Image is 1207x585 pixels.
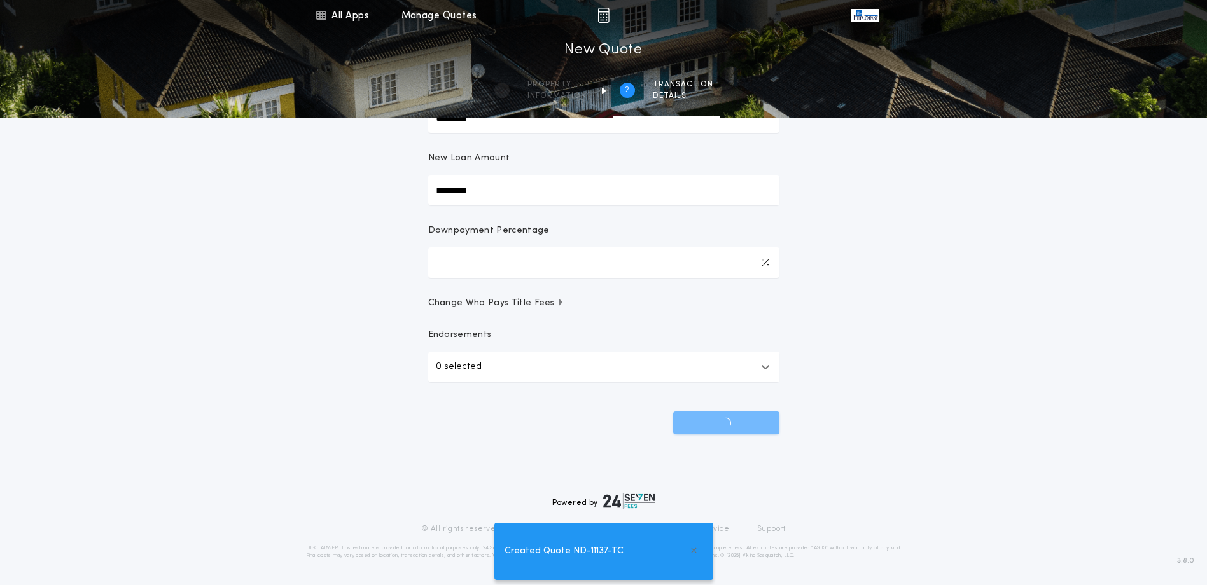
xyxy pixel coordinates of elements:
p: Endorsements [428,329,779,341]
button: Change Who Pays Title Fees [428,297,779,310]
img: logo [603,493,655,509]
h1: New Quote [564,40,642,60]
span: Change Who Pays Title Fees [428,297,565,310]
img: vs-icon [851,9,878,22]
div: Powered by [552,493,655,509]
span: information [527,91,587,101]
span: details [653,91,713,101]
p: Downpayment Percentage [428,224,550,237]
button: 0 selected [428,352,779,382]
span: Created Quote ND-11137-TC [505,544,624,558]
input: New Loan Amount [428,175,779,205]
span: Transaction [653,79,713,90]
span: Property [527,79,587,90]
h2: 2 [625,85,629,95]
p: New Loan Amount [428,152,510,165]
input: Downpayment Percentage [428,247,779,278]
img: img [597,8,610,23]
p: 0 selected [436,359,482,375]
